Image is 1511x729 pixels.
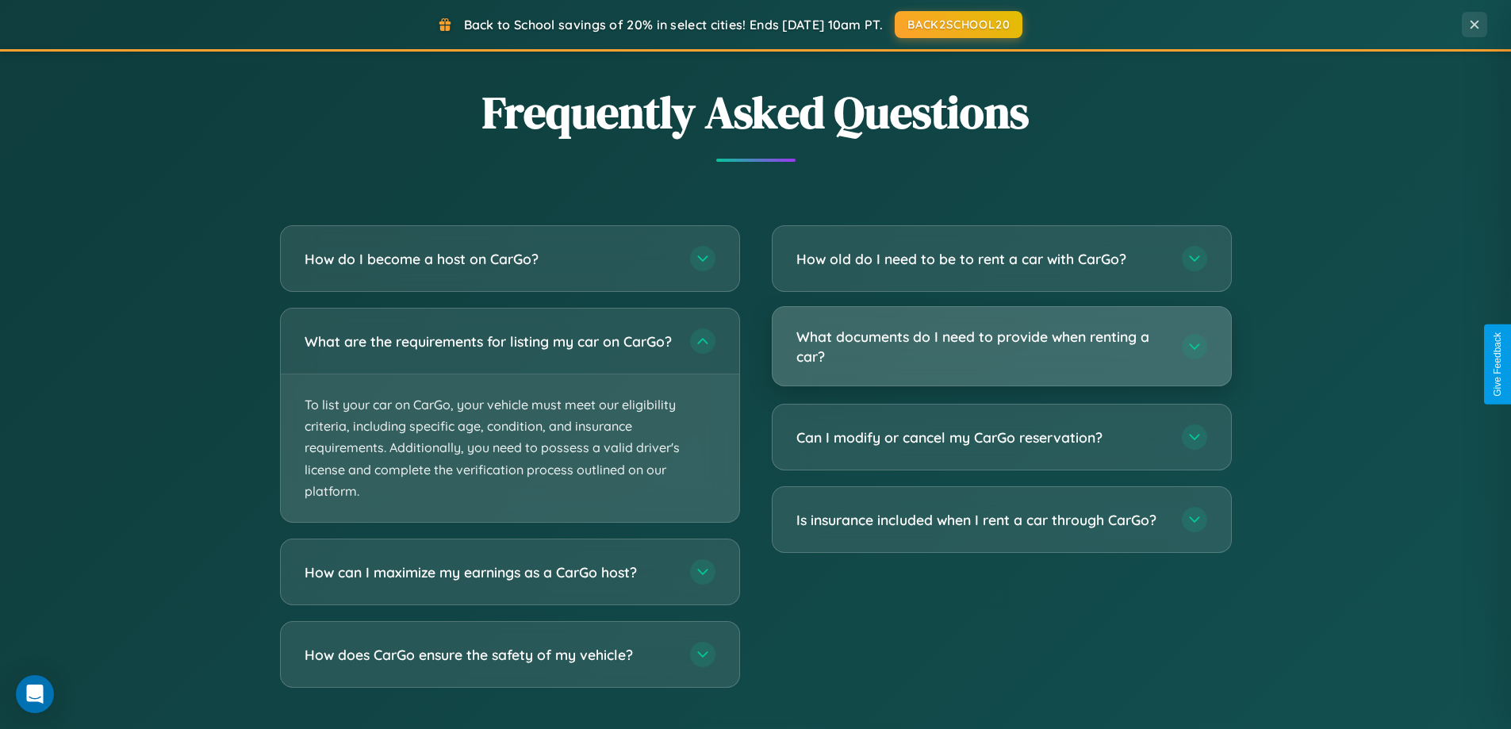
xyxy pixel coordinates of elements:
h3: How old do I need to be to rent a car with CarGo? [796,249,1166,269]
h3: What are the requirements for listing my car on CarGo? [305,332,674,351]
button: BACK2SCHOOL20 [895,11,1022,38]
h3: How do I become a host on CarGo? [305,249,674,269]
span: Back to School savings of 20% in select cities! Ends [DATE] 10am PT. [464,17,883,33]
h3: Is insurance included when I rent a car through CarGo? [796,510,1166,530]
h3: How does CarGo ensure the safety of my vehicle? [305,645,674,665]
h3: What documents do I need to provide when renting a car? [796,327,1166,366]
p: To list your car on CarGo, your vehicle must meet our eligibility criteria, including specific ag... [281,374,739,522]
h2: Frequently Asked Questions [280,82,1232,143]
div: Give Feedback [1492,332,1503,397]
h3: Can I modify or cancel my CarGo reservation? [796,428,1166,447]
h3: How can I maximize my earnings as a CarGo host? [305,562,674,582]
div: Open Intercom Messenger [16,675,54,713]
